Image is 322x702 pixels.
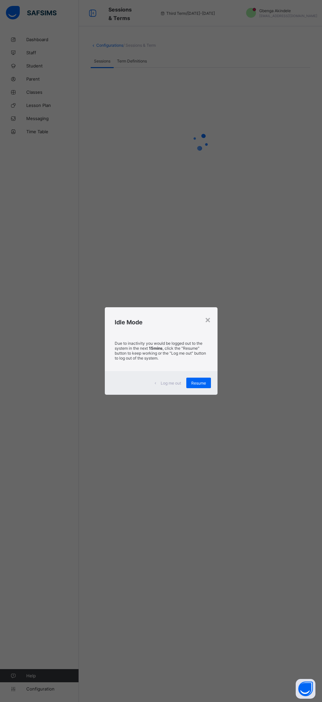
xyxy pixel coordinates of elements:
p: Due to inactivity you would be logged out to the system in the next , click the "Resume" button t... [115,341,208,361]
span: Resume [191,381,206,386]
h2: Idle Mode [115,319,208,326]
button: Open asap [296,679,315,699]
div: × [205,314,211,325]
span: Log me out [161,381,181,386]
strong: 15mins [149,346,163,351]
